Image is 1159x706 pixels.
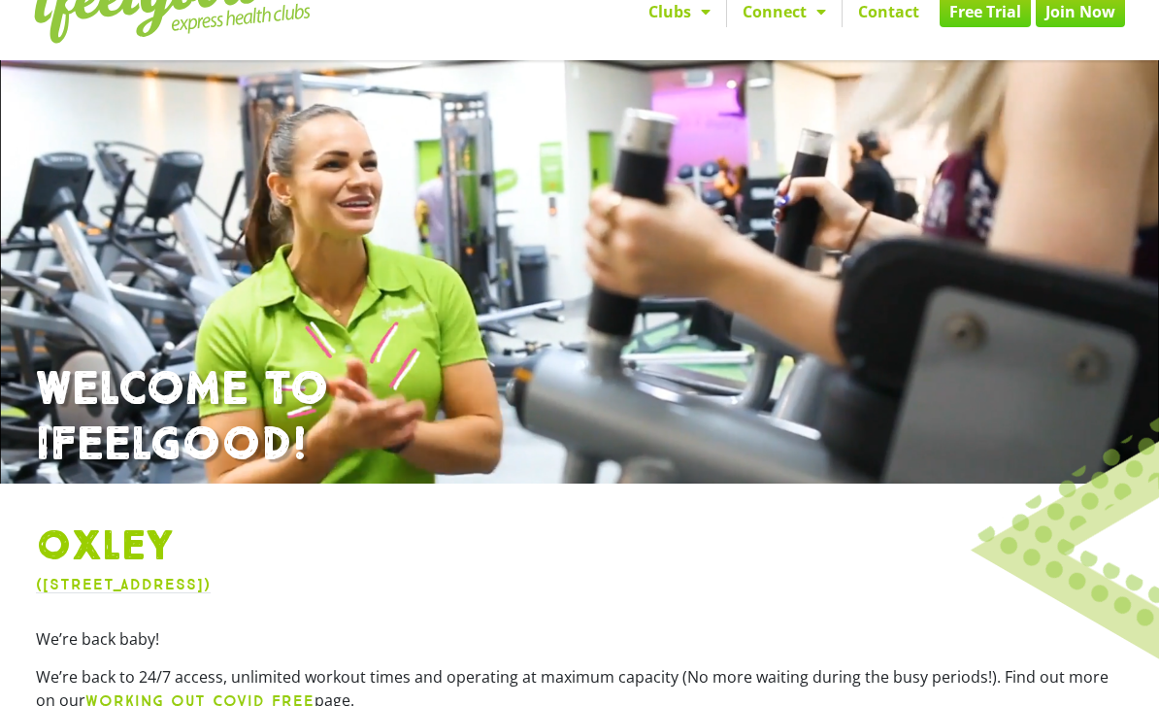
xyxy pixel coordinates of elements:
[36,362,1123,474] h1: WELCOME TO IFEELGOOD!
[36,522,1123,573] h1: Oxley
[36,627,1123,651] p: We’re back baby!
[36,575,211,593] a: ([STREET_ADDRESS])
